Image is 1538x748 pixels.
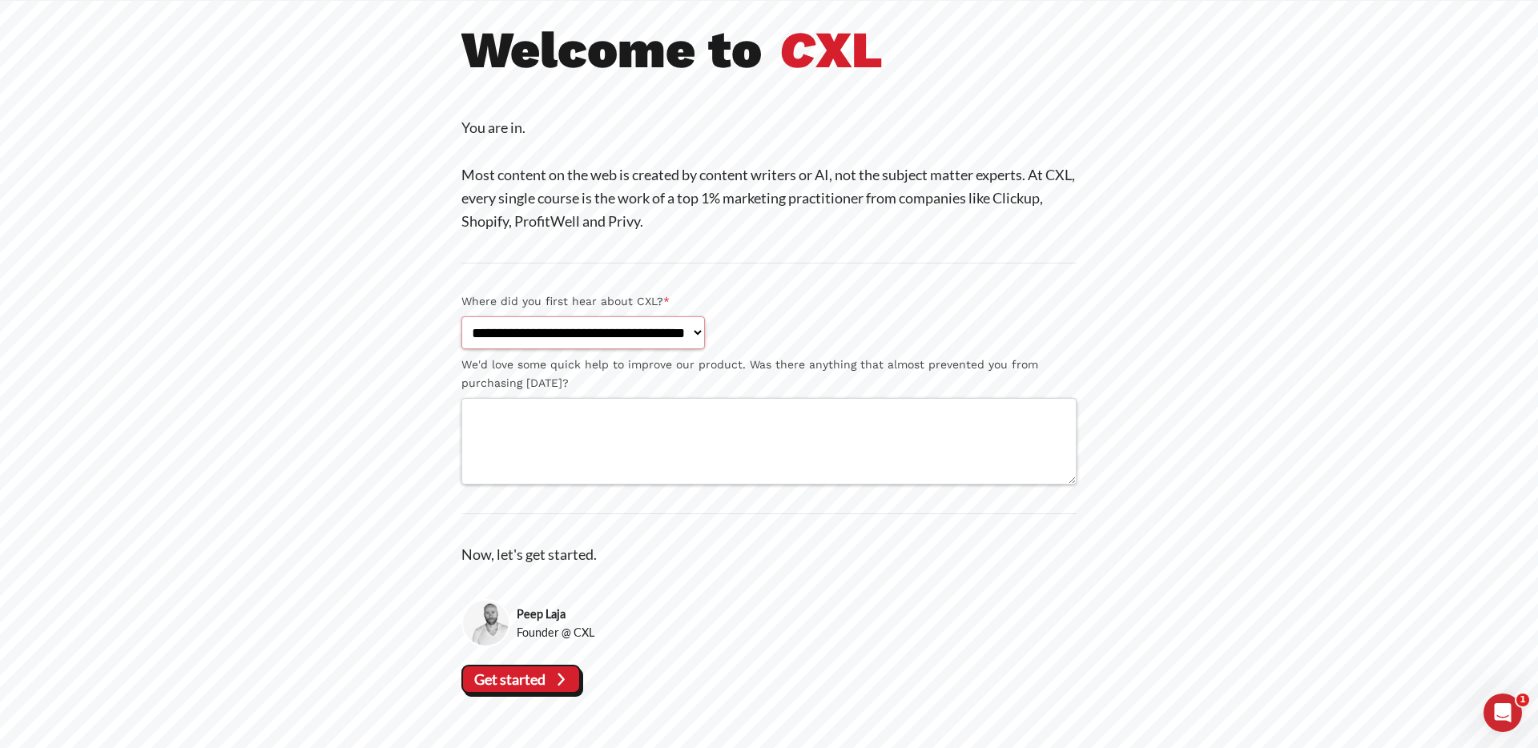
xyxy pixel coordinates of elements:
span: Founder @ CXL [517,623,594,641]
p: Now, let's get started. [461,543,1077,566]
b: XL [779,19,883,80]
span: 1 [1516,694,1529,706]
label: We'd love some quick help to improve our product. Was there anything that almost prevented you fr... [461,356,1077,392]
b: Welcome to [461,19,762,80]
strong: Peep Laja [517,605,594,623]
iframe: Intercom live chat [1484,694,1522,732]
i: C [779,19,815,80]
p: You are in. Most content on the web is created by content writers or AI, not the subject matter e... [461,116,1077,233]
vaadin-button: Get started [461,665,581,694]
img: Peep Laja, Founder @ CXL [461,599,510,648]
label: Where did you first hear about CXL? [461,292,1077,311]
